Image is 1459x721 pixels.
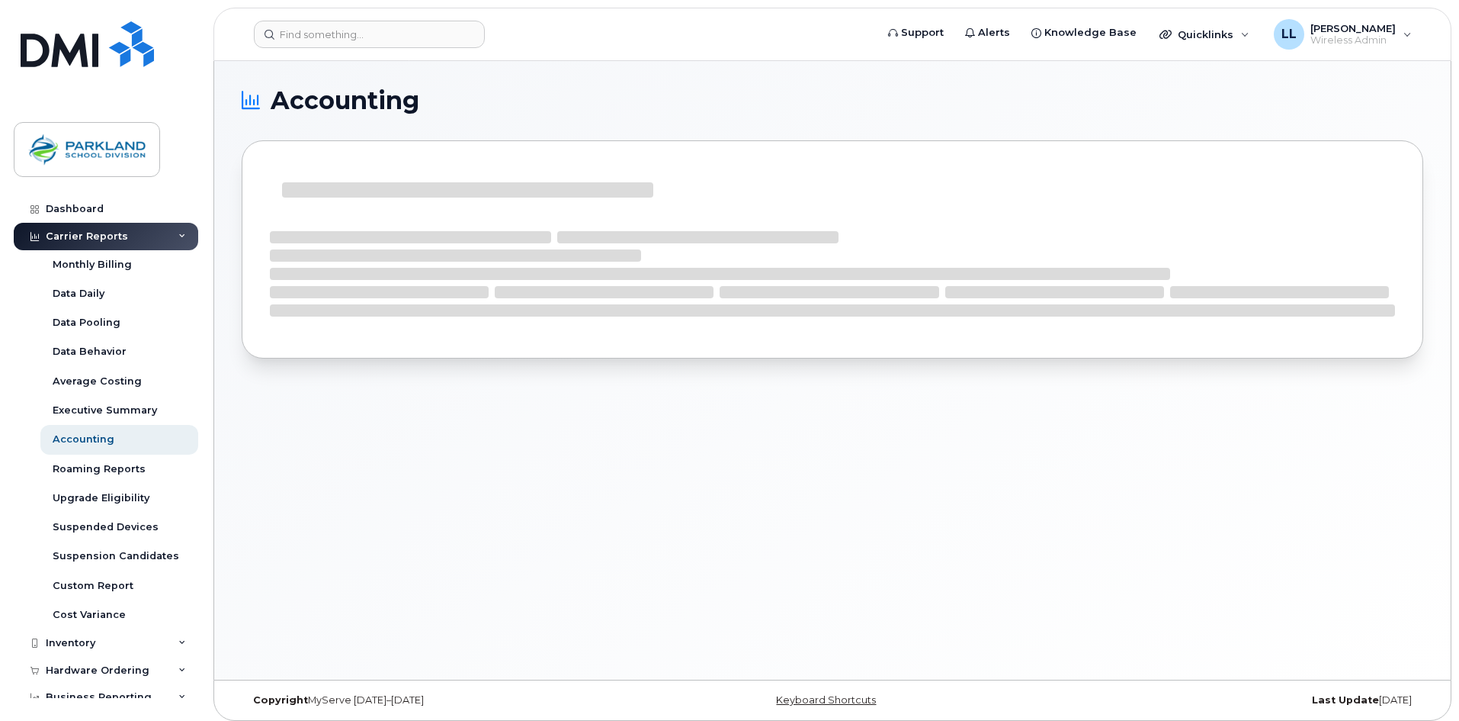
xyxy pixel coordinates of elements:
strong: Copyright [253,694,308,706]
span: Accounting [271,89,419,112]
div: MyServe [DATE]–[DATE] [242,694,636,707]
div: [DATE] [1029,694,1423,707]
strong: Last Update [1312,694,1379,706]
a: Keyboard Shortcuts [776,694,876,706]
